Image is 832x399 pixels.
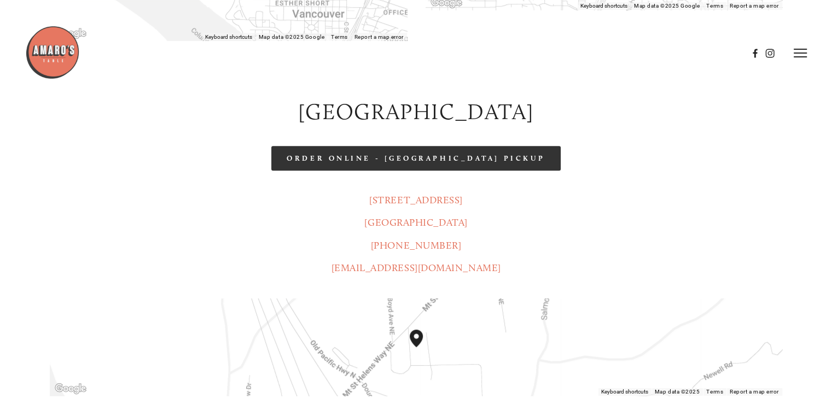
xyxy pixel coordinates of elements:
h2: [GEOGRAPHIC_DATA] [50,96,782,127]
a: [EMAIL_ADDRESS][DOMAIN_NAME] [331,262,501,274]
a: Terms [706,389,723,395]
a: [PHONE_NUMBER] [371,239,462,251]
img: Amaro's Table [25,25,80,80]
a: [STREET_ADDRESS][GEOGRAPHIC_DATA] [364,194,467,228]
button: Keyboard shortcuts [601,388,648,396]
img: Google [53,382,89,396]
a: Order Online - [GEOGRAPHIC_DATA] Pickup [271,146,560,171]
div: Amaro's Table 1300 Mount Saint Helens Way Northeast Castle Rock, WA, 98611, United States [410,330,436,365]
a: Open this area in Google Maps (opens a new window) [53,382,89,396]
a: Report a map error [730,389,779,395]
span: Map data ©2025 [655,389,700,395]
